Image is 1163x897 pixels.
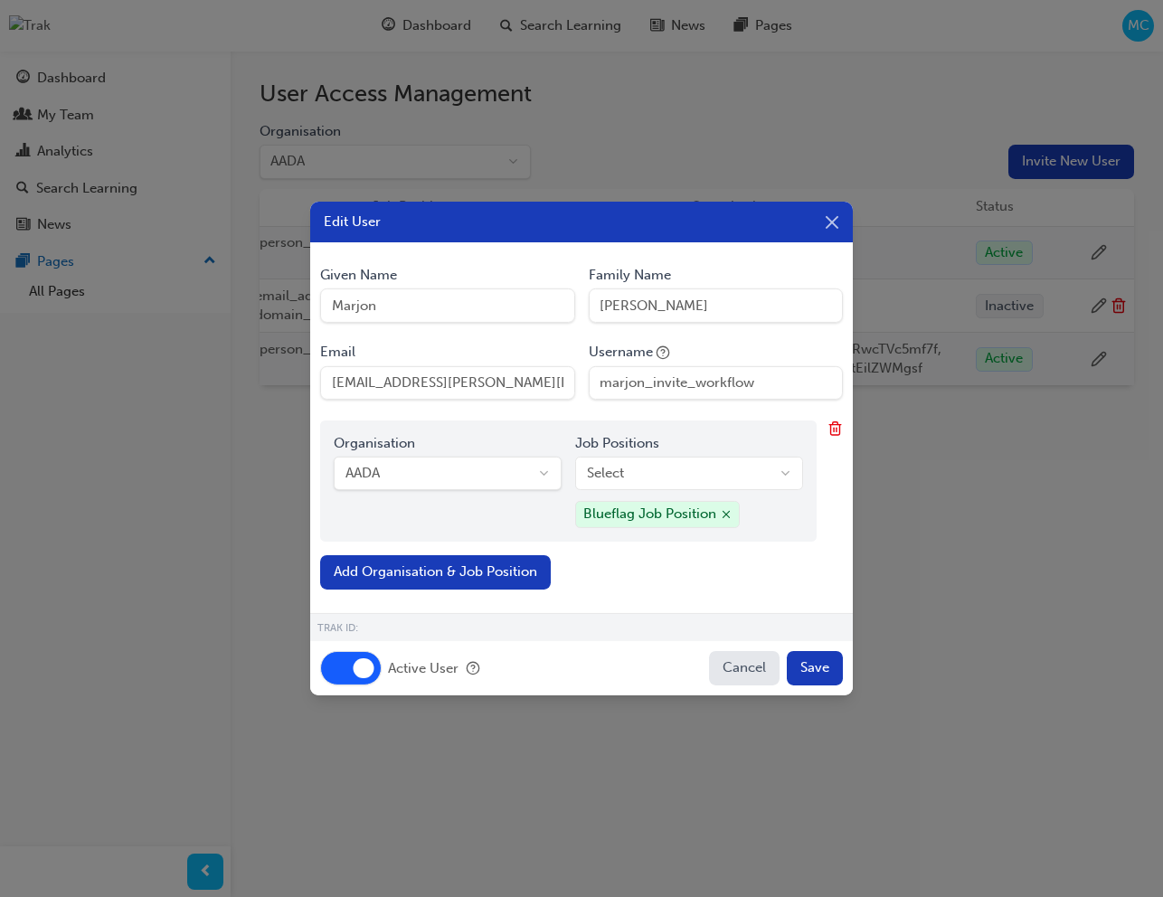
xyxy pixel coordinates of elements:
label: Active User [388,661,459,675]
button: Add Organisation & Job Position [320,555,551,590]
h2: Edit User [324,215,839,229]
label: Organisation [334,434,415,453]
button: Cancel [709,651,780,685]
label: Job Positions [575,434,659,453]
label: Username [589,343,653,362]
span: Blueflag Job Position [575,500,740,528]
div: TRAK ID: [310,614,853,641]
span: Select [587,464,624,483]
button: Select [575,457,803,491]
label: Email [320,343,355,362]
button: Save [787,651,843,685]
label: Family Name [589,266,671,285]
label: Given Name [320,266,397,285]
